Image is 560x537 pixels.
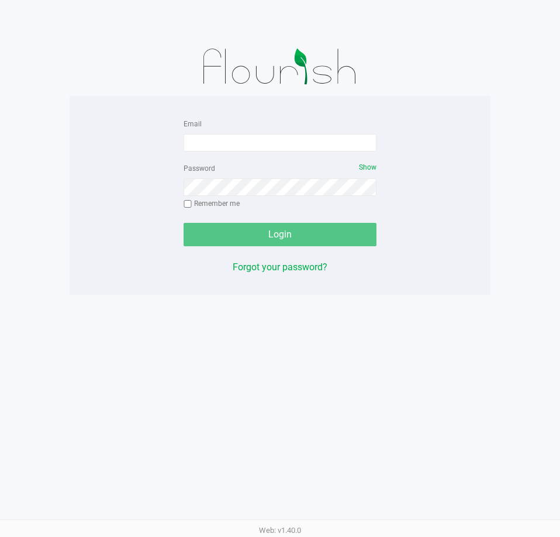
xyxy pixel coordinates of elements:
[233,260,327,274] button: Forgot your password?
[259,526,301,535] span: Web: v1.40.0
[184,200,192,208] input: Remember me
[184,119,202,129] label: Email
[184,198,240,209] label: Remember me
[359,163,376,171] span: Show
[184,163,215,174] label: Password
